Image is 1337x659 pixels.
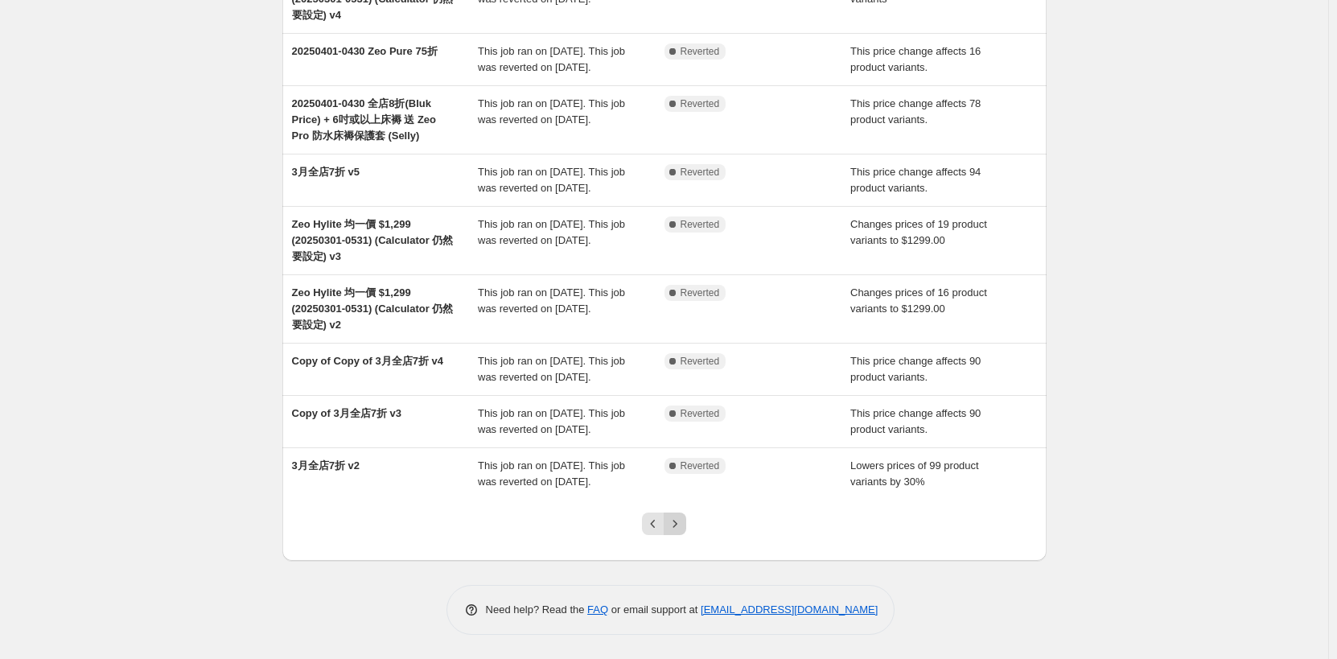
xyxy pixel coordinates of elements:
[681,459,720,472] span: Reverted
[850,45,981,73] span: This price change affects 16 product variants.
[478,459,625,488] span: This job ran on [DATE]. This job was reverted on [DATE].
[681,286,720,299] span: Reverted
[850,459,979,488] span: Lowers prices of 99 product variants by 30%
[664,513,686,535] button: Next
[292,45,438,57] span: 20250401-0430 Zeo Pure 75折
[608,603,701,616] span: or email support at
[681,166,720,179] span: Reverted
[478,218,625,246] span: This job ran on [DATE]. This job was reverted on [DATE].
[292,407,402,419] span: Copy of 3月全店7折 v3
[587,603,608,616] a: FAQ
[850,355,981,383] span: This price change affects 90 product variants.
[486,603,588,616] span: Need help? Read the
[292,218,454,262] span: Zeo Hylite 均一價 $1,299 (20250301-0531) (Calculator 仍然要設定) v3
[850,97,981,126] span: This price change affects 78 product variants.
[850,407,981,435] span: This price change affects 90 product variants.
[478,45,625,73] span: This job ran on [DATE]. This job was reverted on [DATE].
[292,166,360,178] span: 3月全店7折 v5
[292,286,454,331] span: Zeo Hylite 均一價 $1,299 (20250301-0531) (Calculator 仍然要設定) v2
[850,286,987,315] span: Changes prices of 16 product variants to $1299.00
[681,218,720,231] span: Reverted
[681,97,720,110] span: Reverted
[292,459,360,472] span: 3月全店7折 v2
[478,286,625,315] span: This job ran on [DATE]. This job was reverted on [DATE].
[642,513,686,535] nav: Pagination
[681,355,720,368] span: Reverted
[292,355,444,367] span: Copy of Copy of 3月全店7折 v4
[642,513,664,535] button: Previous
[681,407,720,420] span: Reverted
[701,603,878,616] a: [EMAIL_ADDRESS][DOMAIN_NAME]
[681,45,720,58] span: Reverted
[478,97,625,126] span: This job ran on [DATE]. This job was reverted on [DATE].
[292,97,437,142] span: 20250401-0430 全店8折(Bluk Price) + 6吋或以上床褥 送 Zeo Pro 防水床褥保護套 (Selly)
[478,166,625,194] span: This job ran on [DATE]. This job was reverted on [DATE].
[850,166,981,194] span: This price change affects 94 product variants.
[478,407,625,435] span: This job ran on [DATE]. This job was reverted on [DATE].
[478,355,625,383] span: This job ran on [DATE]. This job was reverted on [DATE].
[850,218,987,246] span: Changes prices of 19 product variants to $1299.00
